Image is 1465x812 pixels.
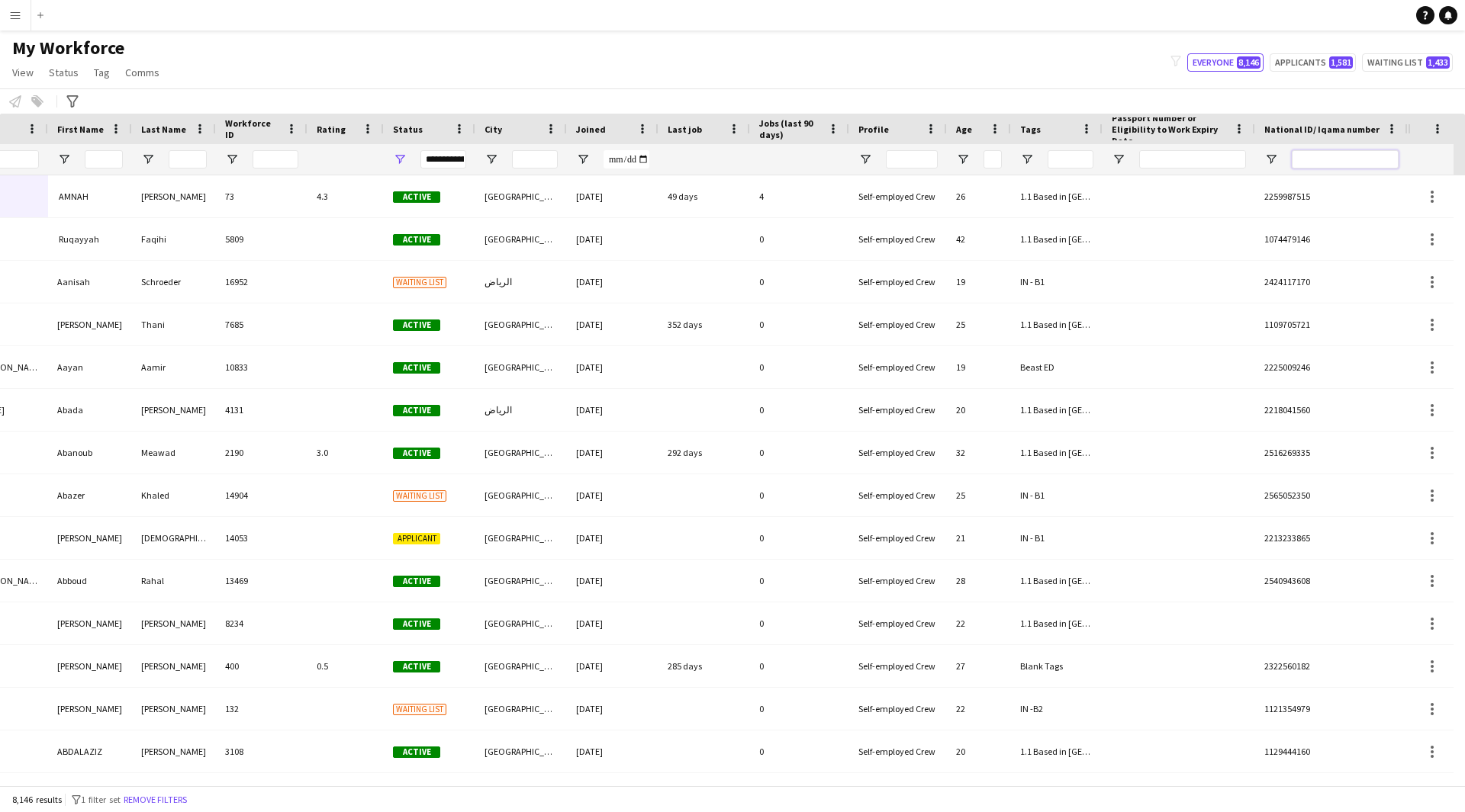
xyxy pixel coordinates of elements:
[1187,53,1264,72] button: Everyone8,146
[216,560,307,602] div: 13469
[216,645,307,687] div: 400
[1292,150,1399,168] input: National ID/ Iqama number Filter Input
[567,602,658,644] div: [DATE]
[12,66,34,79] span: View
[1112,112,1228,146] span: Passport Number or Eligibility to Work Expiry Date
[947,517,1011,559] div: 21
[475,303,567,345] div: [GEOGRAPHIC_DATA]
[1270,53,1356,72] button: Applicants1,581
[849,730,947,772] div: Self-employed Crew
[57,124,104,135] span: First Name
[512,150,558,168] input: City Filter Input
[216,688,307,730] div: 132
[567,688,658,730] div: [DATE]
[393,533,440,544] span: Applicant
[849,261,947,303] div: Self-employed Crew
[1011,261,1103,303] div: IN - B1
[947,261,1011,303] div: 19
[658,645,750,687] div: 285 days
[750,517,849,559] div: 0
[750,688,849,730] div: 0
[750,389,849,431] div: 0
[658,175,750,217] div: 49 days
[216,261,307,303] div: 16952
[849,346,947,388] div: Self-employed Crew
[1362,53,1453,72] button: Waiting list1,433
[1020,124,1041,135] span: Tags
[393,277,446,288] span: Waiting list
[1011,517,1103,559] div: IN - B1
[604,150,649,168] input: Joined Filter Input
[393,234,440,246] span: Active
[216,602,307,644] div: 8234
[849,688,947,730] div: Self-employed Crew
[307,645,384,687] div: 0.5
[1011,218,1103,260] div: 1.1 Based in [GEOGRAPHIC_DATA], 2.1 English Level = 1/3 Poor
[567,175,658,217] div: [DATE]
[485,152,498,166] button: Open Filter Menu
[63,92,82,111] app-action-btn: Advanced filters
[1264,124,1380,135] span: National ID/ Iqama number
[947,389,1011,431] div: 20
[43,63,85,82] a: Status
[1264,703,1310,714] span: 1121354979
[1237,56,1261,69] span: 8,146
[48,517,132,559] div: [PERSON_NAME]
[132,730,216,772] div: [PERSON_NAME]
[750,261,849,303] div: 0
[947,303,1011,345] div: 25
[1426,56,1450,69] span: 1,433
[567,432,658,473] div: [DATE]
[216,432,307,473] div: 2190
[849,303,947,345] div: Self-employed Crew
[750,560,849,602] div: 0
[475,602,567,644] div: [GEOGRAPHIC_DATA]
[132,389,216,431] div: ‏[PERSON_NAME]
[132,432,216,473] div: Meawad
[48,218,132,260] div: ‏ Ruqayyah
[307,432,384,473] div: 3.0
[849,517,947,559] div: Self-employed Crew
[132,346,216,388] div: Aamir
[393,704,446,715] span: Waiting list
[1011,730,1103,772] div: 1.1 Based in [GEOGRAPHIC_DATA], 2.1 English Level = 1/3 Poor, Presentable B
[658,303,750,345] div: 352 days
[475,175,567,217] div: [GEOGRAPHIC_DATA]
[750,432,849,473] div: 0
[947,346,1011,388] div: 19
[1011,432,1103,473] div: 1.1 Based in [GEOGRAPHIC_DATA], 2.3 English Level = 3/3 Excellent , Presentable B
[750,474,849,516] div: 0
[253,150,298,168] input: Workforce ID Filter Input
[849,645,947,687] div: Self-employed Crew
[132,303,216,345] div: Thani
[216,218,307,260] div: 5809
[956,124,972,135] span: Age
[6,63,40,82] a: View
[567,560,658,602] div: [DATE]
[567,218,658,260] div: [DATE]
[132,218,216,260] div: Faqihi
[1264,233,1310,245] span: 1074479146
[48,175,132,217] div: ‏ AMNAH
[849,560,947,602] div: Self-employed Crew
[750,602,849,644] div: 0
[1139,150,1246,168] input: Passport Number or Eligibility to Work Expiry Date Filter Input
[1329,56,1353,69] span: 1,581
[567,730,658,772] div: [DATE]
[1264,447,1310,458] span: 2516269335
[132,602,216,644] div: [PERSON_NAME]
[576,152,590,166] button: Open Filter Menu
[125,66,159,79] span: Comms
[849,389,947,431] div: Self-employed Crew
[216,303,307,345] div: 7685
[48,560,132,602] div: Abboud
[1264,276,1310,287] span: 2424117170
[1264,660,1310,672] span: 2322560182
[849,432,947,473] div: Self-employed Crew
[858,152,872,166] button: Open Filter Menu
[947,602,1011,644] div: 22
[48,303,132,345] div: [PERSON_NAME]
[1264,575,1310,586] span: 2540943608
[1264,746,1310,757] span: 1129444160
[132,517,216,559] div: [DEMOGRAPHIC_DATA][PERSON_NAME]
